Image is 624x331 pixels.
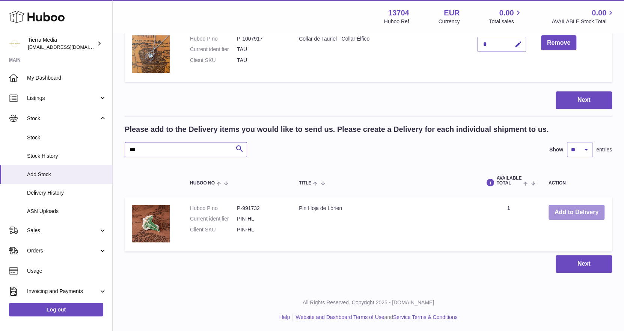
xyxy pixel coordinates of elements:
span: Sales [27,227,99,234]
span: [EMAIL_ADDRESS][DOMAIN_NAME] [28,44,110,50]
div: Action [549,181,604,186]
td: Pin Hoja de Lórien [291,197,476,252]
dd: P-1007917 [237,35,284,42]
dd: PIN-HL [237,215,284,222]
dt: Client SKU [190,57,237,64]
span: Stock [27,115,99,122]
span: AVAILABLE Total [496,176,522,186]
button: Remove [541,35,576,51]
button: Next [556,91,612,109]
span: Invoicing and Payments [27,288,99,295]
div: Tierra Media [28,36,95,51]
img: Pin Hoja de Lórien [132,205,170,242]
img: hola.tierramedia@gmail.com [9,38,20,49]
strong: EUR [444,8,460,18]
span: Listings [27,95,99,102]
span: Usage [27,268,107,275]
button: Add to Delivery [549,205,604,220]
dd: P-991732 [237,205,284,212]
a: 0.00 Total sales [489,8,522,25]
span: My Dashboard [27,74,107,82]
span: AVAILABLE Stock Total [552,18,615,25]
strong: 13704 [388,8,409,18]
span: Title [299,181,311,186]
span: Add Stock [27,171,107,178]
dd: TAU [237,46,284,53]
button: Next [556,255,612,273]
td: Collar de Tauriel - Collar Élfico [291,28,470,82]
li: and [293,314,457,321]
dt: Huboo P no [190,35,237,42]
span: Delivery History [27,189,107,196]
dt: Current identifier [190,215,237,222]
dt: Huboo P no [190,205,237,212]
a: Website and Dashboard Terms of Use [295,314,384,320]
span: Stock [27,134,107,141]
span: Orders [27,247,99,254]
a: Service Terms & Conditions [393,314,458,320]
span: Total sales [489,18,522,25]
a: 0.00 AVAILABLE Stock Total [552,8,615,25]
span: Huboo no [190,181,215,186]
span: Stock History [27,153,107,160]
p: All Rights Reserved. Copyright 2025 - [DOMAIN_NAME] [119,299,618,306]
dt: Current identifier [190,46,237,53]
td: 1 [476,197,541,252]
span: ASN Uploads [27,208,107,215]
span: 0.00 [499,8,514,18]
h2: Please add to the Delivery items you would like to send us. Please create a Delivery for each ind... [125,124,549,135]
dt: Client SKU [190,226,237,233]
a: Help [279,314,290,320]
img: Collar de Tauriel - Collar Élfico [132,35,170,73]
dd: PIN-HL [237,226,284,233]
span: 0.00 [592,8,606,18]
span: entries [596,146,612,153]
div: Huboo Ref [384,18,409,25]
label: Show [549,146,563,153]
div: Currency [439,18,460,25]
a: Log out [9,303,103,316]
dd: TAU [237,57,284,64]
